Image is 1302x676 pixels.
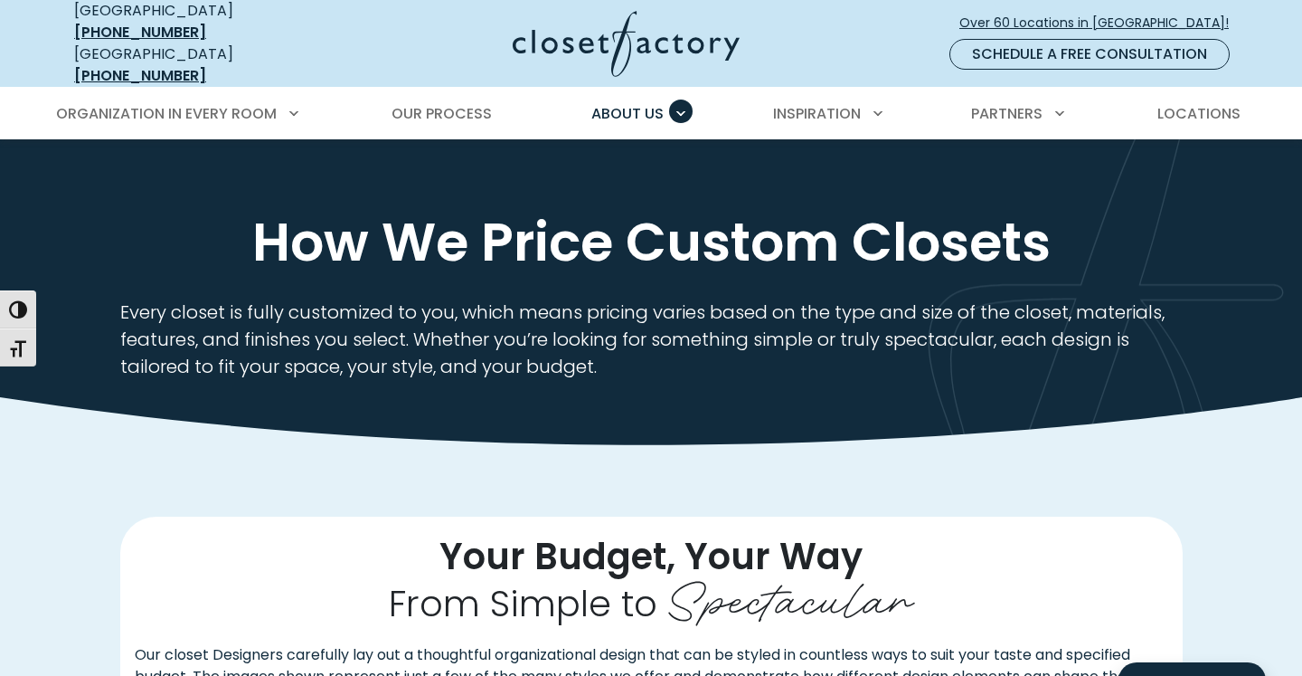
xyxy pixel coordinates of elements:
span: Spectacular [666,559,913,632]
a: [PHONE_NUMBER] [74,22,206,43]
p: Every closet is fully customized to you, which means pricing varies based on the type and size of... [120,299,1183,380]
img: Closet Factory Logo [513,11,740,77]
span: Inspiration [773,103,861,124]
nav: Primary Menu [43,89,1259,139]
a: [PHONE_NUMBER] [74,65,206,86]
span: Locations [1157,103,1241,124]
span: Over 60 Locations in [GEOGRAPHIC_DATA]! [959,14,1243,33]
div: [GEOGRAPHIC_DATA] [74,43,336,87]
span: From Simple to [389,578,657,629]
a: Over 60 Locations in [GEOGRAPHIC_DATA]! [958,7,1244,39]
a: Schedule a Free Consultation [949,39,1230,70]
span: Your Budget, Your Way [439,530,863,581]
span: Organization in Every Room [56,103,277,124]
span: About Us [591,103,664,124]
span: Partners [971,103,1043,124]
h1: How We Price Custom Closets [71,208,1231,277]
span: Our Process [392,103,492,124]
